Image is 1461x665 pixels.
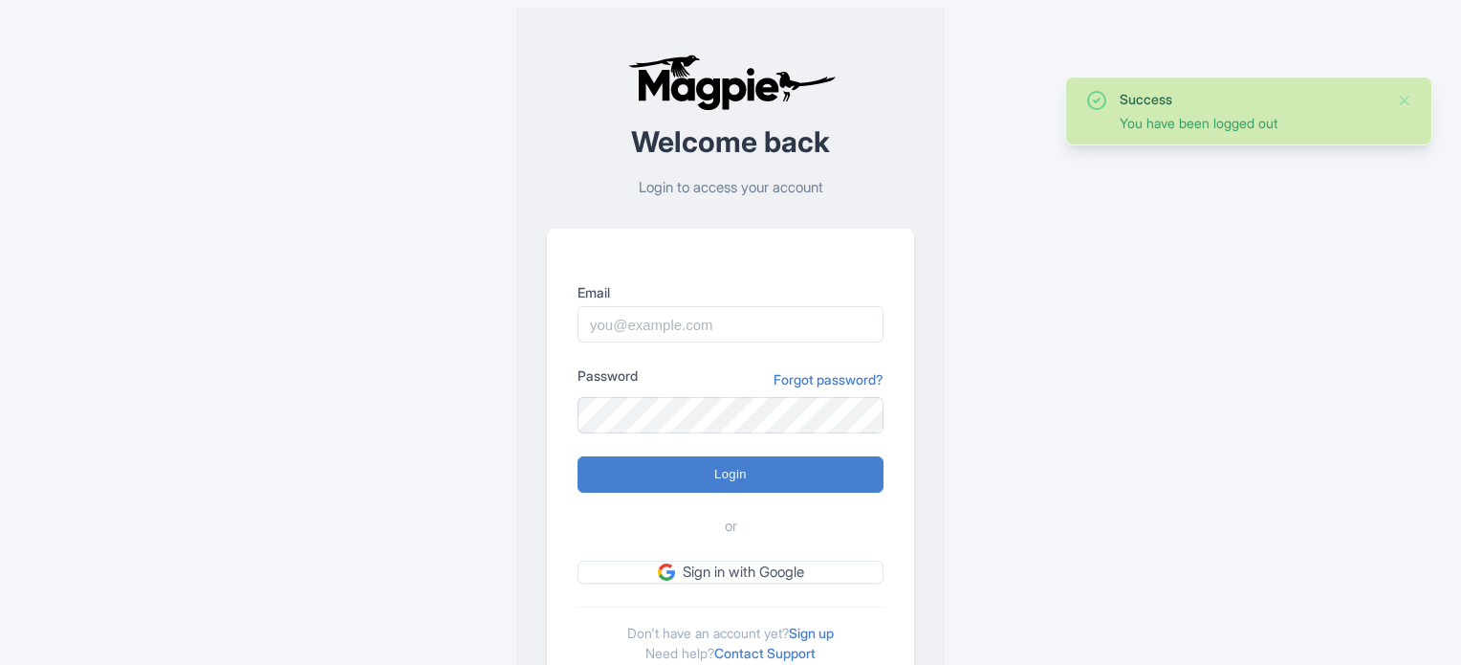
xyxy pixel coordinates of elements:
a: Sign in with Google [578,561,883,585]
div: Success [1120,89,1382,109]
label: Password [578,366,638,386]
img: google.svg [658,564,675,581]
img: logo-ab69f6fb50320c5b225c76a69d11143b.png [623,54,839,111]
input: Login [578,456,883,493]
button: Close [1397,89,1412,112]
span: or [725,516,737,538]
a: Contact Support [714,645,816,661]
div: Don't have an account yet? Need help? [578,607,883,663]
p: Login to access your account [547,177,914,199]
a: Sign up [789,625,834,641]
h2: Welcome back [547,126,914,158]
div: You have been logged out [1120,113,1382,133]
label: Email [578,282,883,302]
input: you@example.com [578,306,883,343]
a: Forgot password? [774,369,883,389]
